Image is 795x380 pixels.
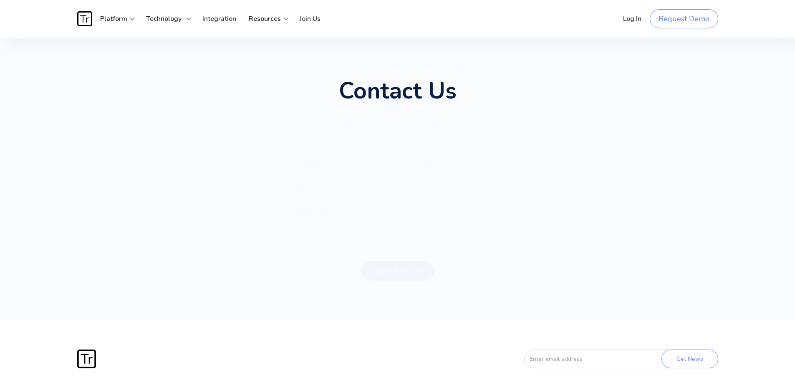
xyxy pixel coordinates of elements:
[146,14,182,23] strong: Technology
[524,350,676,368] input: Enter email address
[617,6,648,31] a: Log In
[242,6,289,31] div: Resources
[287,154,396,174] input: First Name
[140,6,192,31] div: Technology
[287,154,508,281] form: FORM-CONTACT-US
[650,9,718,28] a: Request Demo
[77,350,96,368] img: Traces Logo
[287,179,508,199] input: Email
[77,11,92,26] img: Traces Logo
[510,350,718,368] form: FORM-EMAIL-FOOTER
[77,11,94,26] a: home
[661,350,718,368] input: Get News
[339,79,457,102] h1: Contact Us
[293,6,327,31] a: Join Us
[249,14,281,23] strong: Resources
[94,6,136,31] div: Platform
[100,14,127,23] strong: Platform
[196,6,242,31] a: Integration
[361,261,434,281] input: Contact Us
[400,154,508,174] input: Last Name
